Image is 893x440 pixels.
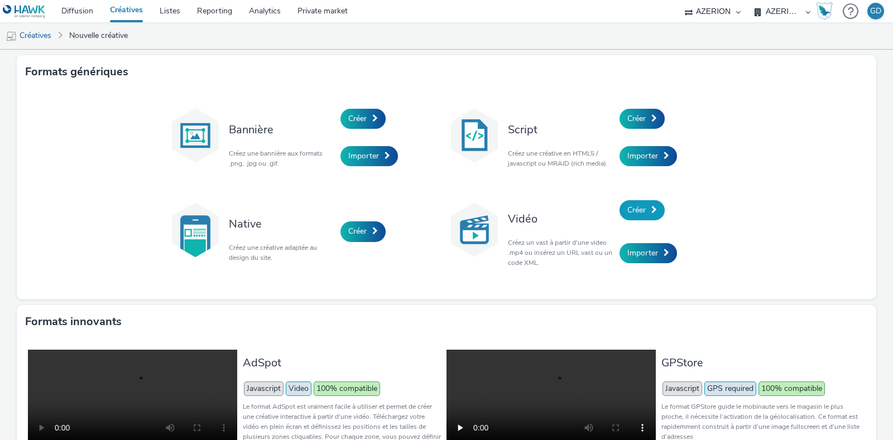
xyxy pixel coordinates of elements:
[508,238,614,268] p: Créez un vast à partir d'une video .mp4 ou insérez un URL vast ou un code XML.
[446,108,502,163] img: code.svg
[314,381,380,396] span: 100% compatible
[340,146,398,166] a: Importer
[3,4,46,18] img: undefined Logo
[243,355,441,370] h3: AdSpot
[620,146,677,166] a: Importer
[870,3,881,20] div: GD
[508,122,614,137] h3: Script
[627,205,646,215] span: Créer
[816,2,837,20] a: Hawk Academy
[6,31,17,42] img: mobile
[627,113,646,124] span: Créer
[627,151,658,161] span: Importer
[508,148,614,168] p: Créez une créative en HTML5 / javascript ou MRAID (rich media).
[25,313,122,330] h3: Formats innovants
[704,381,756,396] span: GPS required
[167,108,223,163] img: banner.svg
[758,381,825,396] span: 100% compatible
[286,381,311,396] span: Video
[620,243,677,263] a: Importer
[620,109,665,129] a: Créer
[627,248,658,258] span: Importer
[64,22,133,49] a: Nouvelle créative
[348,113,367,124] span: Créer
[229,216,335,231] h3: Native
[446,202,502,258] img: video.svg
[508,211,614,226] h3: Vidéo
[25,64,128,80] h3: Formats génériques
[662,381,702,396] span: Javascript
[229,122,335,137] h3: Bannière
[340,221,386,241] a: Créer
[167,202,223,258] img: native.svg
[229,148,335,168] p: Créez une bannière aux formats .png, .jpg ou .gif.
[229,243,335,263] p: Créez une créative adaptée au design du site.
[620,200,665,220] a: Créer
[348,226,367,236] span: Créer
[244,381,284,396] span: Javascript
[816,2,833,20] img: Hawk Academy
[340,109,386,129] a: Créer
[661,355,860,370] h3: GPStore
[348,151,379,161] span: Importer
